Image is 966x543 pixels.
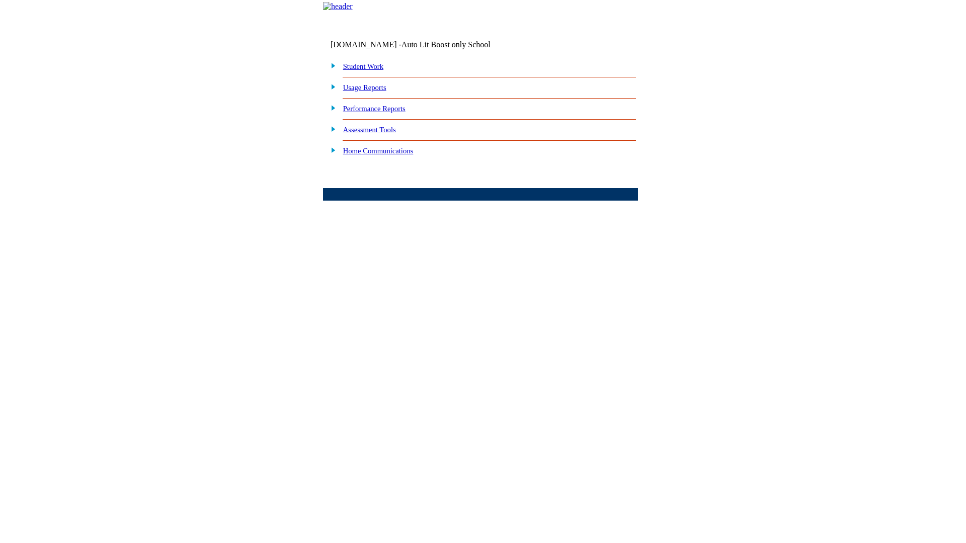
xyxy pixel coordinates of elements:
[326,124,336,133] img: plus.gif
[401,40,491,49] nobr: Auto Lit Boost only School
[343,126,396,134] a: Assessment Tools
[343,105,406,113] a: Performance Reports
[343,62,383,70] a: Student Work
[331,40,516,49] td: [DOMAIN_NAME] -
[343,147,414,155] a: Home Communications
[323,2,353,11] img: header
[326,61,336,70] img: plus.gif
[326,82,336,91] img: plus.gif
[326,145,336,154] img: plus.gif
[326,103,336,112] img: plus.gif
[343,83,386,92] a: Usage Reports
